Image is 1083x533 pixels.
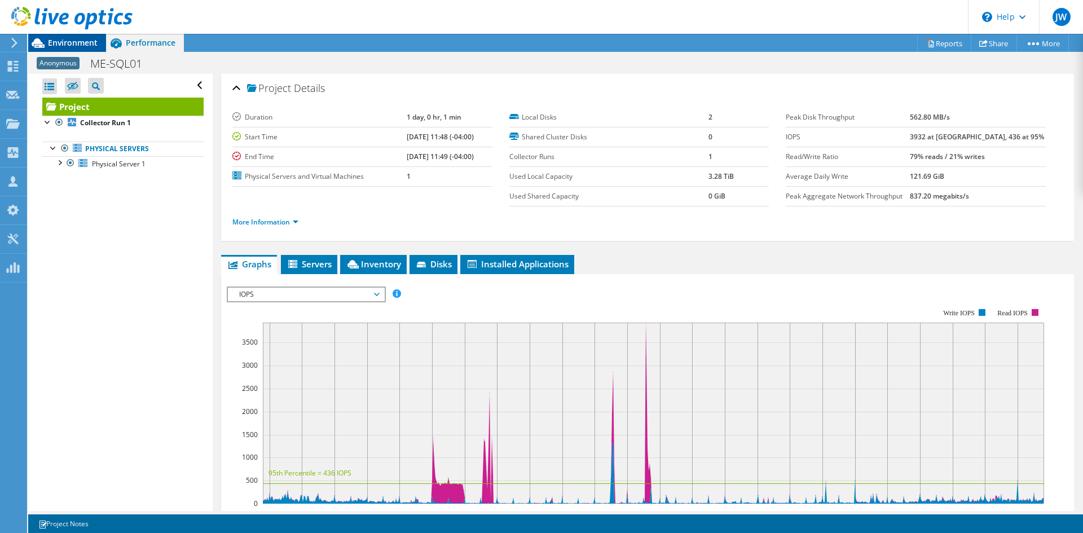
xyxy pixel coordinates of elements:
[1009,509,1027,519] text: 11:00
[85,58,160,70] h1: ME-SQL01
[509,191,708,202] label: Used Shared Capacity
[287,258,332,270] span: Servers
[407,132,474,142] b: [DATE] 11:48 (-04:00)
[708,152,712,161] b: 1
[879,509,896,519] text: 07:00
[1016,34,1069,52] a: More
[786,112,910,123] label: Peak Disk Throughput
[910,152,985,161] b: 79% reads / 21% writes
[424,509,441,519] text: 17:00
[781,509,799,519] text: 04:00
[814,509,831,519] text: 05:00
[261,509,279,519] text: 12:00
[786,151,910,162] label: Read/Write Ratio
[944,509,962,519] text: 09:00
[42,116,204,130] a: Collector Run 1
[716,509,734,519] text: 02:00
[242,407,258,416] text: 2000
[48,37,98,48] span: Environment
[391,509,408,519] text: 16:00
[326,509,344,519] text: 14:00
[509,112,708,123] label: Local Disks
[971,34,1017,52] a: Share
[749,509,767,519] text: 03:00
[232,112,407,123] label: Duration
[708,171,734,181] b: 3.28 TiB
[786,191,910,202] label: Peak Aggregate Network Throughput
[247,83,291,94] span: Project
[37,57,80,69] span: Anonymous
[708,191,725,201] b: 0 GiB
[42,156,204,171] a: Physical Server 1
[509,131,708,143] label: Shared Cluster Disks
[910,112,950,122] b: 562.80 MB/s
[509,151,708,162] label: Collector Runs
[293,509,311,519] text: 13:00
[232,217,298,227] a: More Information
[1053,8,1071,26] span: JW
[415,258,452,270] span: Disks
[30,517,96,531] a: Project Notes
[786,131,910,143] label: IOPS
[708,112,712,122] b: 2
[242,452,258,462] text: 1000
[268,468,351,478] text: 95th Percentile = 436 IOPS
[917,34,971,52] a: Reports
[708,132,712,142] b: 0
[254,499,258,508] text: 0
[234,288,378,301] span: IOPS
[242,430,258,439] text: 1500
[359,509,376,519] text: 15:00
[232,171,407,182] label: Physical Servers and Virtual Machines
[242,384,258,393] text: 2500
[521,509,539,519] text: 20:00
[847,509,864,519] text: 06:00
[92,159,146,169] span: Physical Server 1
[912,509,929,519] text: 08:00
[488,509,506,519] text: 19:00
[910,132,1044,142] b: 3932 at [GEOGRAPHIC_DATA], 436 at 95%
[509,171,708,182] label: Used Local Capacity
[976,509,994,519] text: 10:00
[998,309,1028,317] text: Read IOPS
[651,509,669,519] text: 00:00
[407,112,461,122] b: 1 day, 0 hr, 1 min
[786,171,910,182] label: Average Daily Write
[227,258,271,270] span: Graphs
[232,131,407,143] label: Start Time
[126,37,175,48] span: Performance
[346,258,401,270] span: Inventory
[910,191,969,201] b: 837.20 megabits/s
[684,509,701,519] text: 01:00
[407,171,411,181] b: 1
[982,12,992,22] svg: \n
[42,142,204,156] a: Physical Servers
[232,151,407,162] label: End Time
[246,475,258,485] text: 500
[586,509,604,519] text: 22:00
[466,258,569,270] span: Installed Applications
[554,509,571,519] text: 21:00
[80,118,131,127] b: Collector Run 1
[242,337,258,347] text: 3500
[294,81,325,95] span: Details
[456,509,474,519] text: 18:00
[42,98,204,116] a: Project
[407,152,474,161] b: [DATE] 11:49 (-04:00)
[910,171,944,181] b: 121.69 GiB
[943,309,975,317] text: Write IOPS
[619,509,636,519] text: 23:00
[242,360,258,370] text: 3000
